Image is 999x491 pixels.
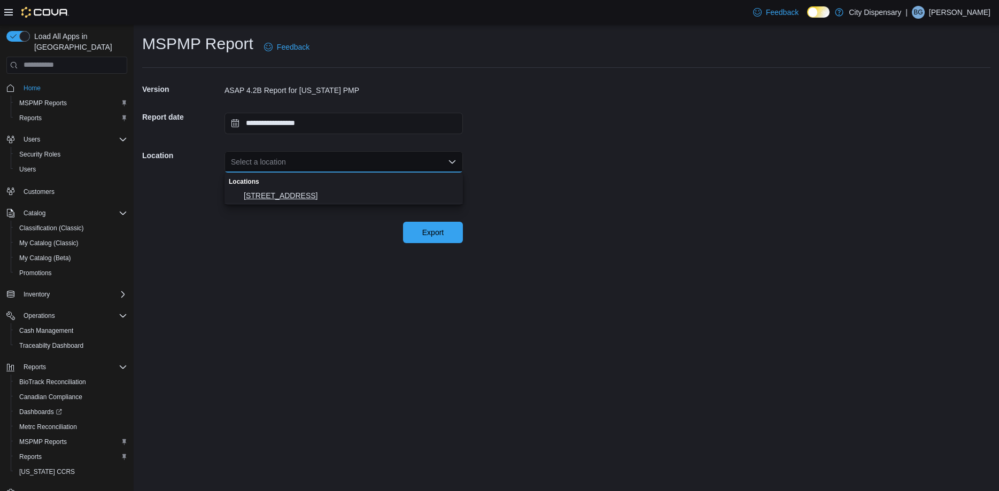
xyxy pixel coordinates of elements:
a: MSPMP Reports [15,97,71,110]
button: MSPMP Reports [11,434,131,449]
span: Metrc Reconciliation [19,423,77,431]
a: Promotions [15,267,56,279]
span: Reports [19,114,42,122]
a: Reports [15,112,46,124]
span: BioTrack Reconciliation [15,376,127,388]
span: Export [422,227,444,238]
p: [PERSON_NAME] [929,6,990,19]
button: Users [2,132,131,147]
span: Operations [19,309,127,322]
button: Users [11,162,131,177]
span: Security Roles [19,150,60,159]
span: Feedback [766,7,799,18]
button: Security Roles [11,147,131,162]
span: Catalog [19,207,127,220]
button: BioTrack Reconciliation [11,375,131,389]
button: Traceabilty Dashboard [11,338,131,353]
span: Cash Management [15,324,127,337]
span: Feedback [277,42,309,52]
span: BG [913,6,923,19]
button: Operations [19,309,59,322]
p: | [905,6,908,19]
button: [US_STATE] CCRS [11,464,131,479]
span: Canadian Compliance [15,391,127,403]
a: BioTrack Reconciliation [15,376,90,388]
span: Inventory [19,288,127,301]
span: My Catalog (Beta) [19,254,71,262]
span: Washington CCRS [15,465,127,478]
h5: Report date [142,106,222,128]
button: Export [403,222,463,243]
button: Inventory [2,287,131,302]
a: MSPMP Reports [15,435,71,448]
button: Catalog [19,207,50,220]
button: Metrc Reconciliation [11,419,131,434]
a: Security Roles [15,148,65,161]
span: Classification (Classic) [15,222,127,235]
h5: Location [142,145,222,166]
span: Customers [24,188,55,196]
h1: MSPMP Report [142,33,253,54]
div: Choose from the following options [224,173,463,204]
span: Inventory [24,290,50,299]
span: Reports [15,112,127,124]
span: Users [24,135,40,144]
a: My Catalog (Beta) [15,252,75,264]
span: Traceabilty Dashboard [15,339,127,352]
h5: Version [142,79,222,100]
button: Cash Management [11,323,131,338]
a: Classification (Classic) [15,222,88,235]
button: 830-D City Ave South [224,188,463,204]
a: Canadian Compliance [15,391,87,403]
a: Feedback [260,36,314,58]
div: ASAP 4.2B Report for [US_STATE] PMP [224,85,463,96]
a: [US_STATE] CCRS [15,465,79,478]
button: Reports [19,361,50,373]
a: Cash Management [15,324,78,337]
span: Operations [24,311,55,320]
span: Reports [15,450,127,463]
img: Cova [21,7,69,18]
button: Reports [11,449,131,464]
span: BioTrack Reconciliation [19,378,86,386]
span: Metrc Reconciliation [15,420,127,433]
div: Locations [224,173,463,188]
a: Reports [15,450,46,463]
span: Catalog [24,209,45,217]
span: MSPMP Reports [15,97,127,110]
p: City Dispensary [849,6,901,19]
button: Close list of options [448,158,456,166]
button: Canadian Compliance [11,389,131,404]
span: My Catalog (Classic) [15,237,127,250]
button: MSPMP Reports [11,96,131,111]
span: My Catalog (Beta) [15,252,127,264]
a: Metrc Reconciliation [15,420,81,433]
span: MSPMP Reports [19,438,67,446]
a: Users [15,163,40,176]
button: Users [19,133,44,146]
input: Accessible screen reader label [231,155,232,168]
button: Catalog [2,206,131,221]
button: Classification (Classic) [11,221,131,236]
button: Reports [11,111,131,126]
span: Cash Management [19,326,73,335]
a: Customers [19,185,59,198]
span: My Catalog (Classic) [19,239,79,247]
span: Home [19,81,127,95]
span: Home [24,84,41,92]
span: Canadian Compliance [19,393,82,401]
button: Home [2,80,131,96]
a: Traceabilty Dashboard [15,339,88,352]
button: Inventory [19,288,54,301]
input: Dark Mode [807,6,830,18]
span: Users [19,165,36,174]
a: Feedback [749,2,803,23]
span: [STREET_ADDRESS] [244,190,456,201]
a: My Catalog (Classic) [15,237,83,250]
span: Dashboards [15,406,127,418]
span: Security Roles [15,148,127,161]
span: Classification (Classic) [19,224,84,232]
div: Brian Gates [912,6,925,19]
button: Reports [2,360,131,375]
